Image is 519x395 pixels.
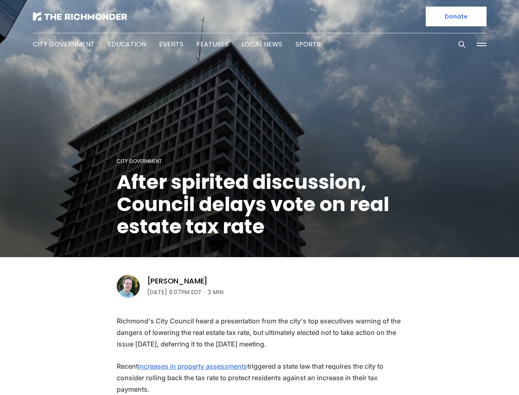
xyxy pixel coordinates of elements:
a: Local News [242,39,282,49]
a: Sports [295,39,321,49]
img: Michael Phillips [117,275,140,298]
a: Education [108,39,146,49]
a: Events [159,39,183,49]
a: [PERSON_NAME] [147,276,208,286]
img: The Richmonder [33,12,127,21]
a: City Government [33,39,95,49]
a: City Government [117,158,162,165]
p: Recent triggered a state law that requires the city to consider rolling back the tax rate to prot... [117,360,403,383]
a: increases in property assessments [138,362,242,370]
span: 3 min [208,287,224,297]
a: Donate [426,7,487,26]
time: [DATE] 8:07PM EDT [147,287,202,297]
h1: After spirited discussion, Council delays vote on real estate tax rate [117,171,403,238]
button: Search this site [456,38,468,51]
a: Features [196,39,228,49]
iframe: portal-trigger [450,355,519,395]
p: Richmond's City Council heard a presentation from the city's top executives warning of the danger... [117,315,403,350]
